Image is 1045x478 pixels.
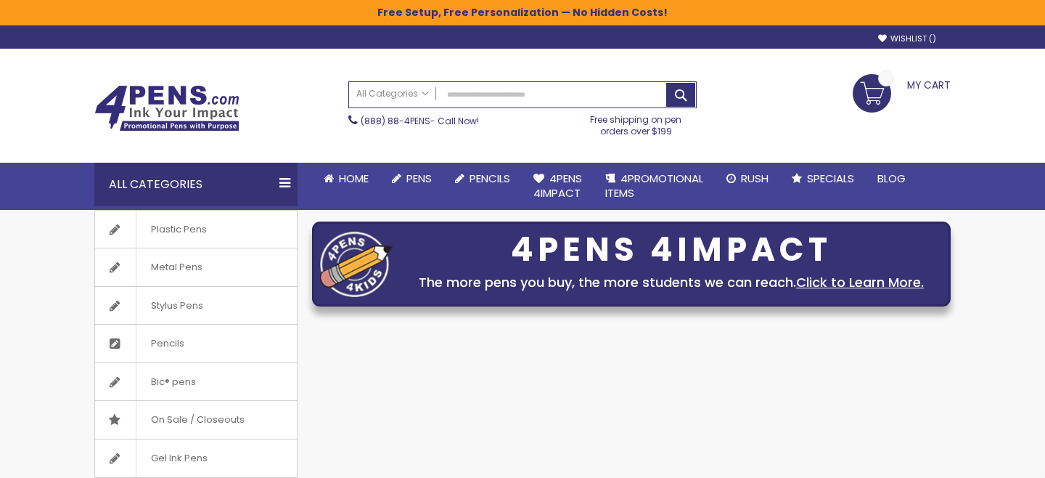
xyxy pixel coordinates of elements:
[136,363,210,401] span: Bic® pens
[877,171,906,186] span: Blog
[136,211,221,248] span: Plastic Pens
[796,273,924,291] a: Click to Learn More.
[361,115,430,127] a: (888) 88-4PENS
[136,248,217,286] span: Metal Pens
[878,33,936,44] a: Wishlist
[380,163,443,195] a: Pens
[715,163,780,195] a: Rush
[136,401,259,439] span: On Sale / Closeouts
[361,115,479,127] span: - Call Now!
[400,272,943,293] div: The more pens you buy, the more students we can reach.
[94,163,298,206] div: All Categories
[95,248,297,286] a: Metal Pens
[320,231,393,297] img: four_pen_logo.png
[533,171,582,200] span: 4Pens 4impact
[780,163,866,195] a: Specials
[136,325,199,362] span: Pencils
[95,401,297,439] a: On Sale / Closeouts
[594,163,715,210] a: 4PROMOTIONALITEMS
[575,108,697,137] div: Free shipping on pen orders over $199
[866,163,917,195] a: Blog
[406,171,432,186] span: Pens
[95,325,297,362] a: Pencils
[136,439,222,477] span: Gel Ink Pens
[605,171,703,200] span: 4PROMOTIONAL ITEMS
[94,85,239,131] img: 4Pens Custom Pens and Promotional Products
[95,363,297,401] a: Bic® pens
[339,171,369,186] span: Home
[522,163,594,210] a: 4Pens4impact
[95,287,297,325] a: Stylus Pens
[400,235,943,265] div: 4PENS 4IMPACT
[136,287,218,325] span: Stylus Pens
[95,439,297,477] a: Gel Ink Pens
[443,163,522,195] a: Pencils
[741,171,769,186] span: Rush
[807,171,854,186] span: Specials
[95,211,297,248] a: Plastic Pens
[349,82,436,106] a: All Categories
[470,171,510,186] span: Pencils
[312,163,380,195] a: Home
[356,88,429,100] span: All Categories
